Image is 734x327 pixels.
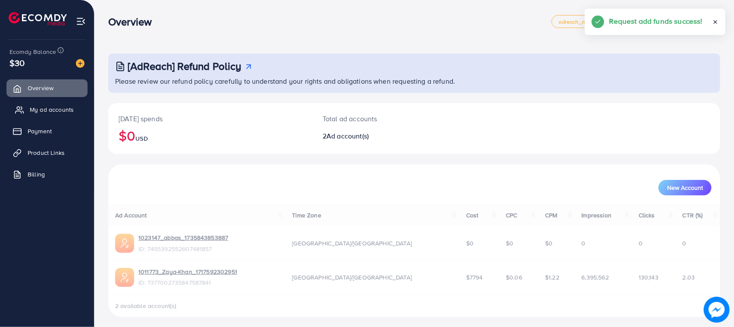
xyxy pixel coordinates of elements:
h3: [AdReach] Refund Policy [128,60,242,72]
img: menu [76,16,86,26]
span: Overview [28,84,53,92]
span: Ad account(s) [326,131,369,141]
span: adreach_new_package [559,19,617,25]
h5: Request add funds success! [609,16,703,27]
a: Product Links [6,144,88,161]
span: $30 [9,57,25,69]
a: adreach_new_package [552,15,624,28]
span: USD [135,134,147,143]
a: My ad accounts [6,101,88,118]
img: image [76,59,85,68]
img: logo [9,12,67,25]
a: Payment [6,123,88,140]
span: Billing [28,170,45,179]
span: Payment [28,127,52,135]
h2: 2 [323,132,455,140]
h2: $0 [119,127,302,144]
p: Please review our refund policy carefully to understand your rights and obligations when requesti... [115,76,715,86]
span: Ecomdy Balance [9,47,56,56]
button: New Account [659,180,712,195]
span: Product Links [28,148,65,157]
h3: Overview [108,16,159,28]
a: Billing [6,166,88,183]
span: New Account [667,185,703,191]
p: Total ad accounts [323,113,455,124]
a: Overview [6,79,88,97]
p: [DATE] spends [119,113,302,124]
span: My ad accounts [30,105,74,114]
img: image [704,297,730,323]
